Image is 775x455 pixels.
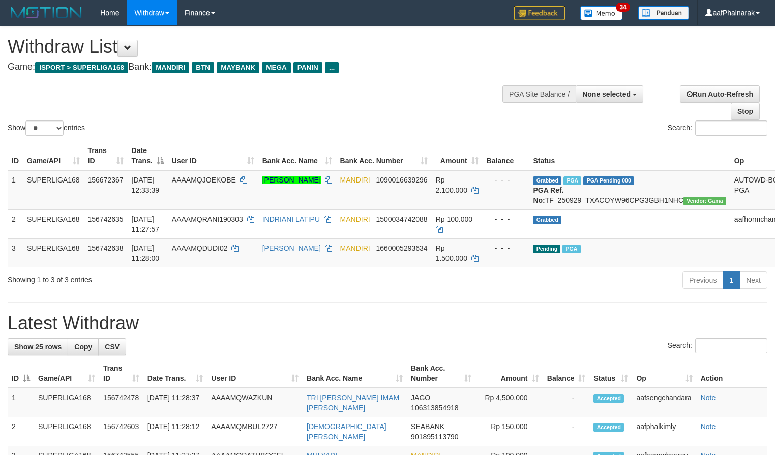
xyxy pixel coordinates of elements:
[35,62,128,73] span: ISPORT > SUPERLIGA168
[533,186,563,204] b: PGA Ref. No:
[172,215,243,223] span: AAAAMQRANI190303
[502,85,576,103] div: PGA Site Balance /
[533,216,561,224] span: Grabbed
[152,62,189,73] span: MANDIRI
[376,176,427,184] span: Copy 1090016639296 to clipboard
[336,141,432,170] th: Bank Acc. Number: activate to sort column ascending
[562,245,580,253] span: Marked by aafsengchandara
[411,433,458,441] span: Copy 901895113790 to clipboard
[543,359,590,388] th: Balance: activate to sort column ascending
[207,417,303,446] td: AAAAMQMBUL2727
[563,176,581,185] span: Marked by aafsengchandara
[307,393,399,412] a: TRI [PERSON_NAME] IMAM [PERSON_NAME]
[411,422,444,431] span: SEABANK
[514,6,565,20] img: Feedback.jpg
[582,90,631,98] span: None selected
[487,243,525,253] div: - - -
[307,422,386,441] a: [DEMOGRAPHIC_DATA][PERSON_NAME]
[543,417,590,446] td: -
[34,388,99,417] td: SUPERLIGA168
[84,141,128,170] th: Trans ID: activate to sort column ascending
[683,197,726,205] span: Vendor URL: https://trx31.1velocity.biz
[14,343,62,351] span: Show 25 rows
[576,85,643,103] button: None selected
[99,359,143,388] th: Trans ID: activate to sort column ascending
[8,313,767,333] h1: Latest Withdraw
[88,176,124,184] span: 156672367
[74,343,92,351] span: Copy
[262,215,320,223] a: INDRIANI LATIPU
[695,120,767,136] input: Search:
[340,215,370,223] span: MANDIRI
[207,388,303,417] td: AAAAMQWAZKUN
[529,141,730,170] th: Status
[293,62,322,73] span: PANIN
[168,141,258,170] th: User ID: activate to sort column ascending
[258,141,336,170] th: Bank Acc. Name: activate to sort column ascending
[632,417,696,446] td: aafphalkimly
[132,176,160,194] span: [DATE] 12:33:39
[303,359,407,388] th: Bank Acc. Name: activate to sort column ascending
[701,422,716,431] a: Note
[8,359,34,388] th: ID: activate to sort column descending
[701,393,716,402] a: Note
[8,338,68,355] a: Show 25 rows
[105,343,120,351] span: CSV
[8,209,23,238] td: 2
[262,176,321,184] a: [PERSON_NAME]
[411,404,458,412] span: Copy 106313854918 to clipboard
[638,6,689,20] img: panduan.png
[695,338,767,353] input: Search:
[340,176,370,184] span: MANDIRI
[589,359,632,388] th: Status: activate to sort column ascending
[731,103,760,120] a: Stop
[668,120,767,136] label: Search:
[411,393,430,402] span: JAGO
[632,359,696,388] th: Op: activate to sort column ascending
[8,5,85,20] img: MOTION_logo.png
[475,388,543,417] td: Rp 4,500,000
[487,175,525,185] div: - - -
[8,388,34,417] td: 1
[8,37,506,57] h1: Withdraw List
[580,6,623,20] img: Button%20Memo.svg
[8,417,34,446] td: 2
[487,214,525,224] div: - - -
[143,388,207,417] td: [DATE] 11:28:37
[340,244,370,252] span: MANDIRI
[8,270,315,285] div: Showing 1 to 3 of 3 entries
[533,176,561,185] span: Grabbed
[697,359,767,388] th: Action
[436,176,467,194] span: Rp 2.100.000
[34,359,99,388] th: Game/API: activate to sort column ascending
[723,271,740,289] a: 1
[593,394,624,403] span: Accepted
[23,209,84,238] td: SUPERLIGA168
[217,62,259,73] span: MAYBANK
[682,271,723,289] a: Previous
[88,244,124,252] span: 156742638
[8,62,506,72] h4: Game: Bank:
[436,244,467,262] span: Rp 1.500.000
[475,417,543,446] td: Rp 150,000
[132,244,160,262] span: [DATE] 11:28:00
[8,238,23,267] td: 3
[529,170,730,210] td: TF_250929_TXACOYW96CPG3GBH1NHC
[325,62,339,73] span: ...
[680,85,760,103] a: Run Auto-Refresh
[23,170,84,210] td: SUPERLIGA168
[25,120,64,136] select: Showentries
[23,141,84,170] th: Game/API: activate to sort column ascending
[8,120,85,136] label: Show entries
[98,338,126,355] a: CSV
[543,388,590,417] td: -
[616,3,630,12] span: 34
[432,141,483,170] th: Amount: activate to sort column ascending
[593,423,624,432] span: Accepted
[34,417,99,446] td: SUPERLIGA168
[207,359,303,388] th: User ID: activate to sort column ascending
[483,141,529,170] th: Balance
[172,176,236,184] span: AAAAMQJOEKOBE
[668,338,767,353] label: Search:
[23,238,84,267] td: SUPERLIGA168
